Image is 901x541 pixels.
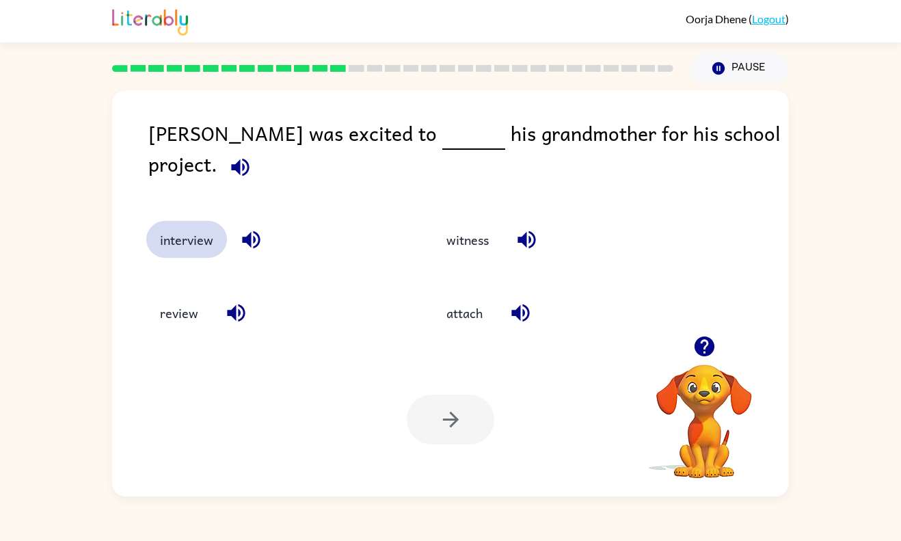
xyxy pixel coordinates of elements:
button: witness [433,221,502,258]
video: Your browser must support playing .mp4 files to use Literably. Please try using another browser. [636,343,772,480]
a: Logout [752,12,785,25]
button: attach [433,294,496,331]
div: [PERSON_NAME] was excited to his grandmother for his school project. [148,118,789,194]
span: Oorja Dhene [686,12,749,25]
button: interview [146,221,227,258]
button: review [146,294,212,331]
img: Literably [112,5,188,36]
button: Pause [690,53,789,84]
div: ( ) [686,12,789,25]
